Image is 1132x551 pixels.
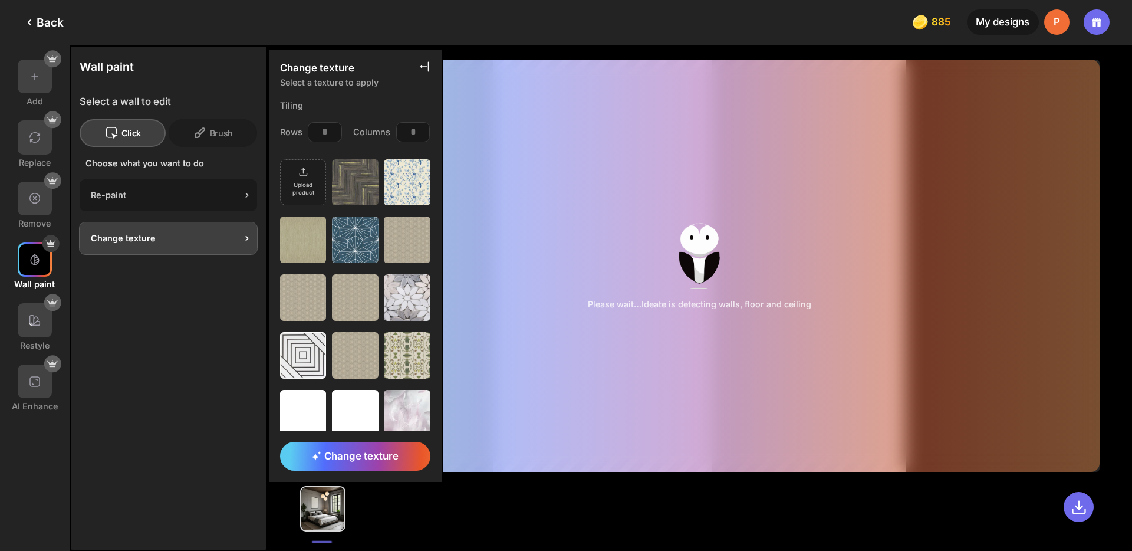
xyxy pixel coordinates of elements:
[679,222,721,289] img: ideate-loading-logo.gif
[169,119,258,147] div: Brush
[14,279,55,289] div: Wall paint
[19,158,51,168] div: Replace
[588,300,811,309] div: Please wait…Ideate is detecting walls, floor and ceiling
[932,17,953,28] span: 885
[80,119,166,147] div: Click
[80,96,171,107] div: Select a wall to edit
[27,96,43,106] div: Add
[71,47,266,87] div: Wall paint
[967,9,1039,35] div: My designs
[22,15,64,29] div: Back
[80,158,257,168] div: Choose what you want to do
[91,190,241,200] div: Re-paint
[12,401,58,411] div: AI Enhance
[20,340,50,350] div: Restyle
[18,218,51,228] div: Remove
[91,233,241,243] div: Change texture
[1044,9,1070,35] div: P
